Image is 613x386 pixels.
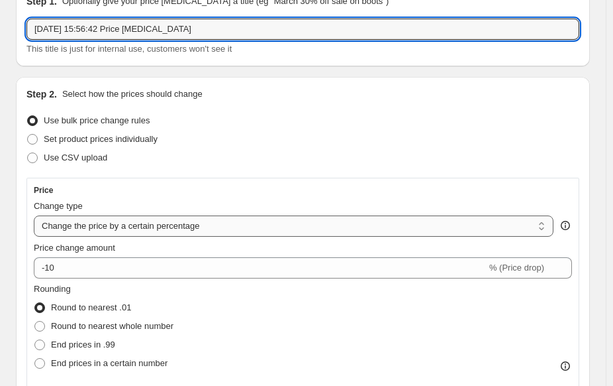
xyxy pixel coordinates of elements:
[26,88,57,101] h2: Step 2.
[51,340,115,350] span: End prices in .99
[26,19,579,40] input: 30% off holiday sale
[44,134,158,144] span: Set product prices individually
[44,115,150,125] span: Use bulk price change rules
[51,321,173,331] span: Round to nearest whole number
[44,153,107,162] span: Use CSV upload
[51,302,131,312] span: Round to nearest .01
[34,201,83,211] span: Change type
[26,44,232,54] span: This title is just for internal use, customers won't see it
[559,219,572,232] div: help
[34,185,53,196] h3: Price
[34,243,115,253] span: Price change amount
[489,263,544,273] span: % (Price drop)
[62,88,203,101] p: Select how the prices should change
[51,358,167,368] span: End prices in a certain number
[34,284,71,294] span: Rounding
[34,257,487,279] input: -15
